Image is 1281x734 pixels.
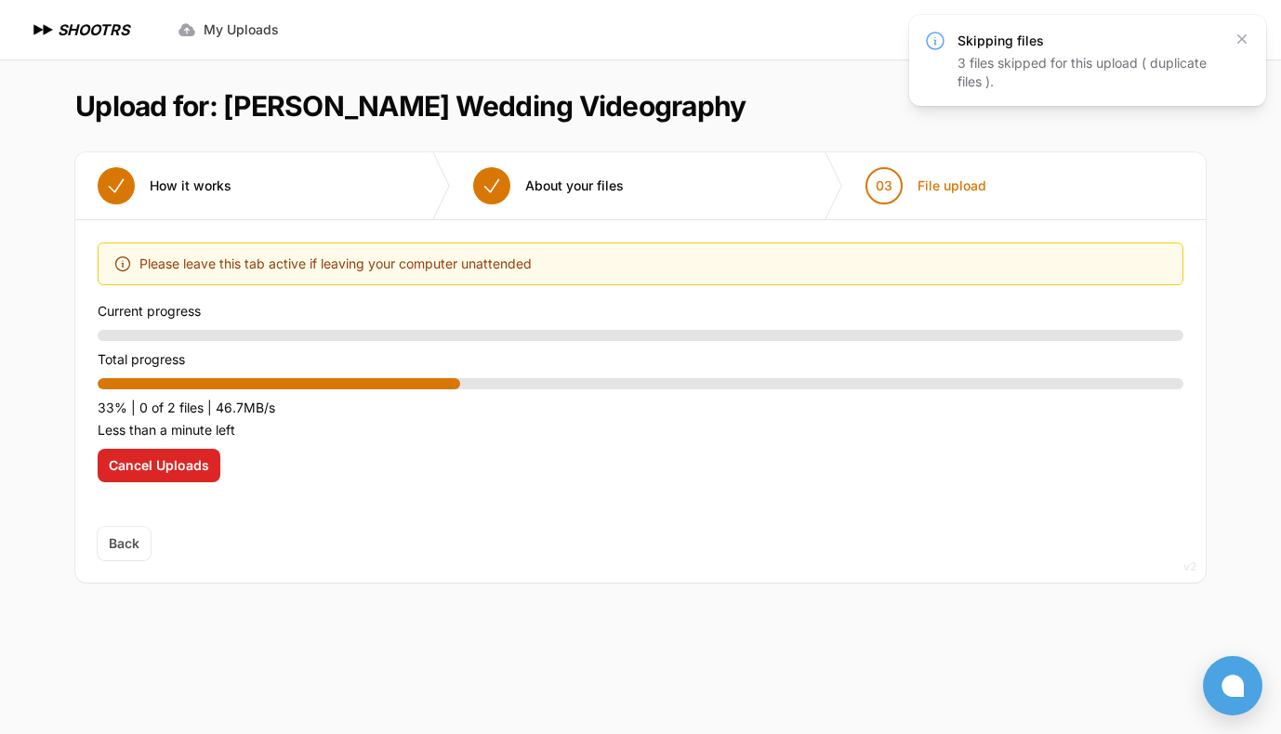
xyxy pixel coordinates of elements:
[30,19,58,41] img: SHOOTRS
[109,456,209,475] span: Cancel Uploads
[957,32,1222,50] h3: Skipping files
[75,89,746,123] h1: Upload for: [PERSON_NAME] Wedding Videography
[166,13,290,46] a: My Uploads
[58,19,129,41] h1: SHOOTRS
[204,20,279,39] span: My Uploads
[451,152,646,219] button: About your files
[98,449,220,482] button: Cancel Uploads
[525,177,624,195] span: About your files
[98,419,1183,441] p: Less than a minute left
[30,19,129,41] a: SHOOTRS SHOOTRS
[75,152,254,219] button: How it works
[957,54,1222,91] div: 3 files skipped for this upload ( duplicate files ).
[1203,656,1262,715] button: Open chat window
[139,253,532,275] span: Please leave this tab active if leaving your computer unattended
[918,177,986,195] span: File upload
[876,177,892,195] span: 03
[150,177,231,195] span: How it works
[843,152,1009,219] button: 03 File upload
[98,348,1183,371] p: Total progress
[1183,556,1196,578] div: v2
[98,300,1183,322] p: Current progress
[98,397,1183,419] p: 33% | 0 of 2 files | 46.7MB/s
